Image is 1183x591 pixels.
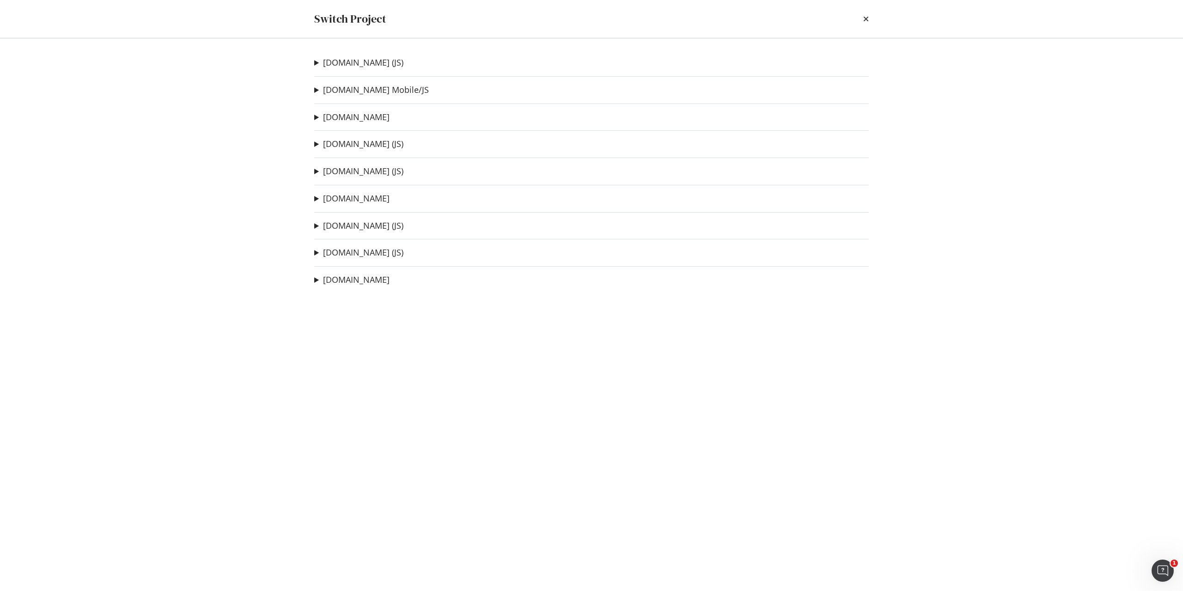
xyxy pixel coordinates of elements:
a: [DOMAIN_NAME] (JS) [323,166,403,176]
summary: [DOMAIN_NAME] (JS) [314,138,403,150]
a: [DOMAIN_NAME] (JS) [323,221,403,231]
a: [DOMAIN_NAME] (JS) [323,58,403,67]
span: 1 [1171,560,1178,567]
summary: [DOMAIN_NAME] Mobile/JS [314,84,429,96]
a: [DOMAIN_NAME] (JS) [323,248,403,257]
a: [DOMAIN_NAME] [323,194,390,203]
a: [DOMAIN_NAME] Mobile/JS [323,85,429,95]
div: times [863,11,869,27]
a: [DOMAIN_NAME] (JS) [323,139,403,149]
summary: [DOMAIN_NAME] (JS) [314,220,403,232]
a: [DOMAIN_NAME] [323,275,390,285]
summary: [DOMAIN_NAME] [314,274,390,286]
summary: [DOMAIN_NAME] [314,193,390,205]
summary: [DOMAIN_NAME] (JS) [314,57,403,69]
summary: [DOMAIN_NAME] [314,111,390,123]
a: [DOMAIN_NAME] [323,112,390,122]
iframe: Intercom live chat [1152,560,1174,582]
div: Switch Project [314,11,386,27]
summary: [DOMAIN_NAME] (JS) [314,165,403,177]
summary: [DOMAIN_NAME] (JS) [314,247,403,259]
